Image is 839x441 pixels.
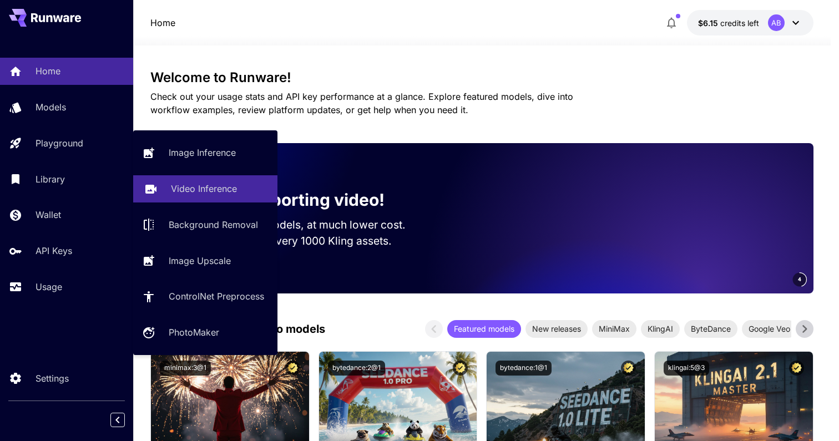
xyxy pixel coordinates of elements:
[742,323,797,334] span: Google Veo
[36,64,60,78] p: Home
[168,233,427,249] p: Save up to $500 for every 1000 Kling assets.
[150,91,573,115] span: Check out your usage stats and API key performance at a glance. Explore featured models, dive int...
[169,146,236,159] p: Image Inference
[169,326,219,339] p: PhotoMaker
[133,283,277,310] a: ControlNet Preprocess
[160,361,211,376] button: minimax:3@1
[36,136,83,150] p: Playground
[328,361,385,376] button: bytedance:2@1
[133,211,277,239] a: Background Removal
[698,17,759,29] div: $6.1467
[168,217,427,233] p: Run the best video models, at much lower cost.
[453,361,468,376] button: Certified Model – Vetted for best performance and includes a commercial license.
[285,361,300,376] button: Certified Model – Vetted for best performance and includes a commercial license.
[36,173,65,186] p: Library
[720,18,759,28] span: credits left
[36,208,61,221] p: Wallet
[119,410,133,430] div: Collapse sidebar
[150,70,813,85] h3: Welcome to Runware!
[133,247,277,274] a: Image Upscale
[36,244,72,257] p: API Keys
[684,323,737,334] span: ByteDance
[687,10,813,36] button: $6.1467
[698,18,720,28] span: $6.15
[110,413,125,427] button: Collapse sidebar
[36,372,69,385] p: Settings
[36,100,66,114] p: Models
[133,319,277,346] a: PhotoMaker
[641,323,680,334] span: KlingAI
[169,290,264,303] p: ControlNet Preprocess
[768,14,785,31] div: AB
[150,16,175,29] p: Home
[171,182,237,195] p: Video Inference
[133,139,277,166] a: Image Inference
[133,175,277,202] a: Video Inference
[798,275,801,283] span: 4
[169,218,258,231] p: Background Removal
[169,254,231,267] p: Image Upscale
[199,187,385,212] p: Now supporting video!
[789,361,804,376] button: Certified Model – Vetted for best performance and includes a commercial license.
[621,361,636,376] button: Certified Model – Vetted for best performance and includes a commercial license.
[496,361,552,376] button: bytedance:1@1
[664,361,709,376] button: klingai:5@3
[525,323,588,334] span: New releases
[150,16,175,29] nav: breadcrumb
[592,323,636,334] span: MiniMax
[447,323,521,334] span: Featured models
[36,280,62,293] p: Usage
